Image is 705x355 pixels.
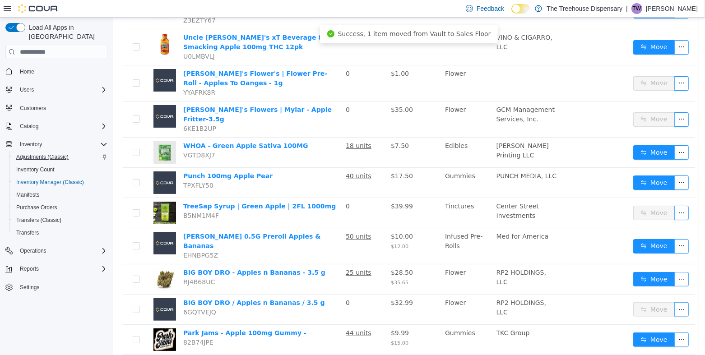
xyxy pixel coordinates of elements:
span: Reports [20,265,39,272]
button: Home [2,65,111,78]
a: BIG BOY DRO / Apples n Bananas / 3.5 g [70,281,212,289]
button: icon: ellipsis [561,254,576,269]
span: 0 [233,52,237,60]
td: Flower [329,277,380,307]
button: icon: ellipsis [561,23,576,37]
u: 40 units [233,155,259,162]
button: icon: ellipsis [561,158,576,172]
span: TKC Group [384,312,417,319]
span: Home [16,65,107,77]
span: Home [20,68,34,75]
u: 50 units [233,215,259,222]
span: $32.99 [278,281,300,289]
td: Infused Pre-Rolls [329,211,380,247]
span: TW [633,3,641,14]
span: $1.00 [278,52,296,60]
button: icon: swapMove [520,315,562,329]
span: Feedback [477,4,504,13]
a: Adjustments (Classic) [13,152,72,162]
span: 6KE1B2UP [70,107,103,115]
button: icon: swapMove [520,59,562,73]
span: Adjustments (Classic) [13,152,107,162]
span: 6GQTVEJQ [70,291,103,298]
span: TPXFLY50 [70,164,101,171]
span: $35.00 [278,88,300,96]
span: Adjustments (Classic) [16,153,69,161]
span: $35.65 [278,262,296,268]
span: $10.00 [278,215,300,222]
button: icon: swapMove [520,158,562,172]
span: [PERSON_NAME] Printing LLC [384,124,436,141]
button: icon: ellipsis [561,315,576,329]
button: Inventory Count [9,163,111,176]
button: icon: ellipsis [561,188,576,203]
button: icon: ellipsis [561,95,576,109]
td: Flower [329,48,380,84]
span: Settings [16,281,107,293]
span: Success, 1 item moved from Vault to Sales Floor [225,13,378,20]
span: B5NM1M4F [70,194,106,202]
img: Punch 100mg Apple Pear placeholder [41,154,63,176]
span: YYAFRK8R [70,71,102,78]
span: Manifests [13,189,107,200]
a: BIG BOY DRO - Apples n Bananas - 3.5 g [70,251,213,258]
nav: Complex example [5,61,107,317]
button: Manifests [9,189,111,201]
button: Settings [2,281,111,294]
span: Load All Apps in [GEOGRAPHIC_DATA] [25,23,107,41]
img: BIG BOY DRO / Apples n Bananas / 3.5 g placeholder [41,281,63,303]
button: icon: swapMove [520,254,562,269]
button: icon: ellipsis [561,285,576,299]
a: TreeSap Syrup | Green Apple | 2FL 1000mg [70,185,223,192]
span: Inventory [16,139,107,150]
button: icon: swapMove [520,188,562,203]
a: [PERSON_NAME]'s Flowers | Mylar - Apple Fritter-3.5g [70,88,219,105]
img: Cova [18,4,59,13]
button: Operations [16,245,50,256]
p: [PERSON_NAME] [646,3,698,14]
a: Punch 100mg Apple Pear [70,155,160,162]
a: Transfers (Classic) [13,215,65,226]
span: Inventory Manager (Classic) [13,177,107,188]
a: Uncle [PERSON_NAME]'s xT Beverage 8oz Smacking Apple 100mg THC 12pk [70,16,218,33]
input: Dark Mode [511,4,530,14]
span: PUNCH MEDIA, LLC [384,155,444,162]
img: Lumpy's Flower's | Flower Pre-Roll - Apples To Oanges - 1g placeholder [41,51,63,74]
img: Lumpy's Flowers | Mylar - Apple Fritter-3.5g placeholder [41,88,63,110]
span: $12.00 [278,226,296,232]
span: Operations [20,247,46,254]
span: Transfers (Classic) [13,215,107,226]
div: Tina Wilkins [631,3,642,14]
button: Inventory Manager (Classic) [9,176,111,189]
button: Operations [2,244,111,257]
span: 82B74JPE [70,321,101,328]
span: Med for America [384,215,436,222]
button: Transfers (Classic) [9,214,111,226]
span: VINO & CIGARRO, LLC [384,16,440,33]
button: icon: swapMove [520,128,562,142]
span: Users [16,84,107,95]
td: Flower [329,247,380,277]
span: RJ4B68UC [70,261,102,268]
td: Tinctures [329,180,380,211]
span: Settings [20,284,39,291]
p: | [626,3,628,14]
span: Inventory Manager (Classic) [16,179,84,186]
img: TreeSap Syrup | Green Apple | 2FL 1000mg hero shot [41,184,63,207]
span: Transfers [13,227,107,238]
a: Transfers [13,227,42,238]
img: Jeeter 0.5G Preroll Apples & Bananas placeholder [41,214,63,237]
span: Customers [16,102,107,114]
a: Customers [16,103,50,114]
span: 0 [233,185,237,192]
span: Purchase Orders [13,202,107,213]
img: BIG BOY DRO - Apples n Bananas - 3.5 g hero shot [41,250,63,273]
button: icon: swapMove [520,95,562,109]
a: [PERSON_NAME]'s Flower's | Flower Pre-Roll - Apples To Oanges - 1g [70,52,214,69]
button: icon: ellipsis [561,128,576,142]
span: VGTD8XJ7 [70,134,102,141]
p: The Treehouse Dispensary [547,3,622,14]
button: icon: swapMove [520,285,562,299]
span: Inventory [20,141,42,148]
